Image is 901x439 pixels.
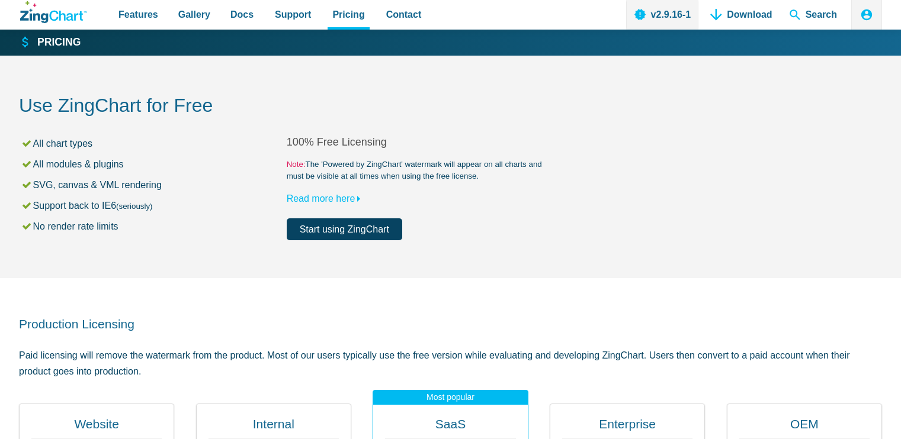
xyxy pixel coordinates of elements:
[287,135,554,149] h2: 100% Free Licensing
[287,193,366,204] a: Read more here
[116,202,152,211] small: (seriously)
[37,37,81,48] strong: Pricing
[20,1,87,23] a: ZingChart Logo. Click to return to the homepage
[21,135,287,151] li: All chart types
[21,198,287,214] li: Support back to IE6
[209,416,339,438] h2: Internal
[19,316,882,332] h2: Production Licensing
[178,7,210,22] span: Gallery
[19,347,882,379] p: Paid licensing will remove the watermark from the product. Most of our users typically use the fr...
[20,35,81,50] a: Pricing
[386,7,422,22] span: Contact
[19,93,882,120] h2: Use ZingChart for Free
[739,416,870,438] h2: OEM
[31,416,162,438] h2: Website
[332,7,364,22] span: Pricing
[275,7,311,22] span: Support
[562,416,692,438] h2: Enterprise
[287,218,402,240] a: Start using ZingChart
[21,177,287,193] li: SVG, canvas & VML rendering
[287,160,306,169] span: Note:
[118,7,158,22] span: Features
[287,159,554,182] small: The 'Powered by ZingChart' watermark will appear on all charts and must be visible at all times w...
[230,7,254,22] span: Docs
[385,416,515,438] h2: SaaS
[21,156,287,172] li: All modules & plugins
[21,218,287,234] li: No render rate limits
